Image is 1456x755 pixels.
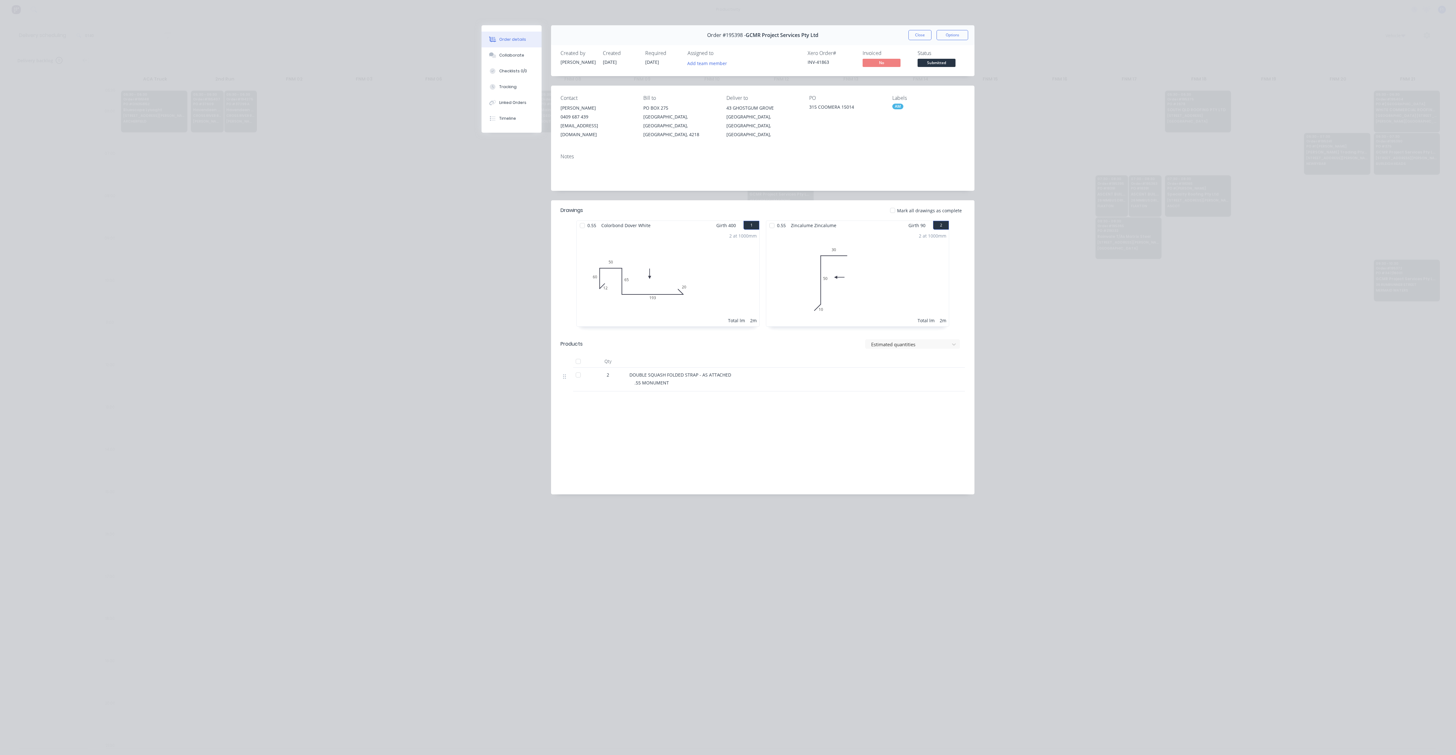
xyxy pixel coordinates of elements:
div: [PERSON_NAME] [561,104,633,112]
button: Collaborate [482,47,542,63]
div: Created [603,50,638,56]
div: 43 GHOSTGUM GROVE[GEOGRAPHIC_DATA], [GEOGRAPHIC_DATA], [GEOGRAPHIC_DATA], [726,104,799,139]
div: 2m [750,317,757,324]
div: Drawings [561,207,583,214]
div: Status [918,50,965,56]
span: Submitted [918,59,955,67]
div: Notes [561,154,965,160]
div: Total lm [918,317,935,324]
button: Timeline [482,111,542,126]
div: Order details [499,37,526,42]
div: Deliver to [726,95,799,101]
div: Qty [589,355,627,368]
span: No [863,59,901,67]
span: Girth 90 [908,221,925,230]
span: [DATE] [603,59,617,65]
div: Linked Orders [499,100,526,106]
div: PO [809,95,882,101]
button: Order details [482,32,542,47]
div: Bill to [643,95,716,101]
div: [GEOGRAPHIC_DATA], [GEOGRAPHIC_DATA], [GEOGRAPHIC_DATA], 4218 [643,112,716,139]
div: Created by [561,50,595,56]
div: AM [892,104,903,109]
div: Checklists 0/0 [499,68,527,74]
div: Labels [892,95,965,101]
span: DOUBLE SQUASH FOLDED STRAP - AS ATTACHED [629,372,731,378]
button: 2 [933,221,949,230]
span: Colorbond Dover White [599,221,653,230]
span: Zincalume Zincalume [788,221,839,230]
div: 2 at 1000mm [919,233,946,239]
div: Required [645,50,680,56]
div: Assigned to [688,50,751,56]
span: Mark all drawings as complete [897,207,962,214]
button: Add team member [688,59,731,67]
div: PO BOX 275 [643,104,716,112]
div: Collaborate [499,52,524,58]
div: [PERSON_NAME]0409 687 439[EMAIL_ADDRESS][DOMAIN_NAME] [561,104,633,139]
span: .55 MONUMENT [634,380,669,386]
div: [GEOGRAPHIC_DATA], [GEOGRAPHIC_DATA], [GEOGRAPHIC_DATA], [726,112,799,139]
div: Timeline [499,116,516,121]
button: Linked Orders [482,95,542,111]
div: 01050302 at 1000mmTotal lm2m [766,230,949,326]
div: Tracking [499,84,517,90]
div: Xero Order # [808,50,855,56]
button: Add team member [684,59,731,67]
button: Options [937,30,968,40]
div: Invoiced [863,50,910,56]
button: 1 [743,221,759,230]
div: Contact [561,95,633,101]
div: Products [561,340,583,348]
span: 2 [607,371,609,378]
div: 43 GHOSTGUM GROVE [726,104,799,112]
div: 2 at 1000mm [729,233,757,239]
div: INV-41863 [808,59,855,65]
div: PO BOX 275[GEOGRAPHIC_DATA], [GEOGRAPHIC_DATA], [GEOGRAPHIC_DATA], 4218 [643,104,716,139]
div: 315 COOMERA 15014 [809,104,882,112]
span: GCMR Project Services Pty Ltd [746,32,818,38]
span: 0.55 [585,221,599,230]
div: Total lm [728,317,745,324]
button: Checklists 0/0 [482,63,542,79]
button: Close [908,30,931,40]
span: 0.55 [774,221,788,230]
div: 012605065193202 at 1000mmTotal lm2m [577,230,759,326]
div: [PERSON_NAME] [561,59,595,65]
button: Submitted [918,59,955,68]
div: [EMAIL_ADDRESS][DOMAIN_NAME] [561,121,633,139]
span: Order #195398 - [707,32,746,38]
div: 0409 687 439 [561,112,633,121]
span: Girth 400 [716,221,736,230]
div: 2m [940,317,946,324]
button: Tracking [482,79,542,95]
span: [DATE] [645,59,659,65]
